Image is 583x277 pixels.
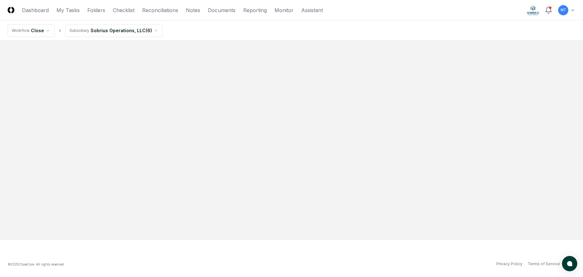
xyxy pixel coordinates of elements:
[186,6,200,14] a: Notes
[113,6,135,14] a: Checklist
[87,6,105,14] a: Folders
[8,262,292,267] div: © 2025 CloseCore. All rights reserved.
[561,8,566,12] span: MT
[528,261,560,267] a: Terms of Service
[69,28,89,33] div: Subsidiary
[527,5,540,15] img: Sobrius logo
[22,6,49,14] a: Dashboard
[8,249,55,259] img: logo
[496,261,522,267] a: Privacy Policy
[562,256,577,271] button: atlas-launcher
[12,28,30,33] div: Workflow
[208,6,236,14] a: Documents
[274,6,294,14] a: Monitor
[8,7,14,13] img: Logo
[243,6,267,14] a: Reporting
[8,24,163,37] nav: breadcrumb
[557,4,569,16] button: MT
[56,6,80,14] a: My Tasks
[301,6,323,14] a: Assistant
[142,6,178,14] a: Reconciliations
